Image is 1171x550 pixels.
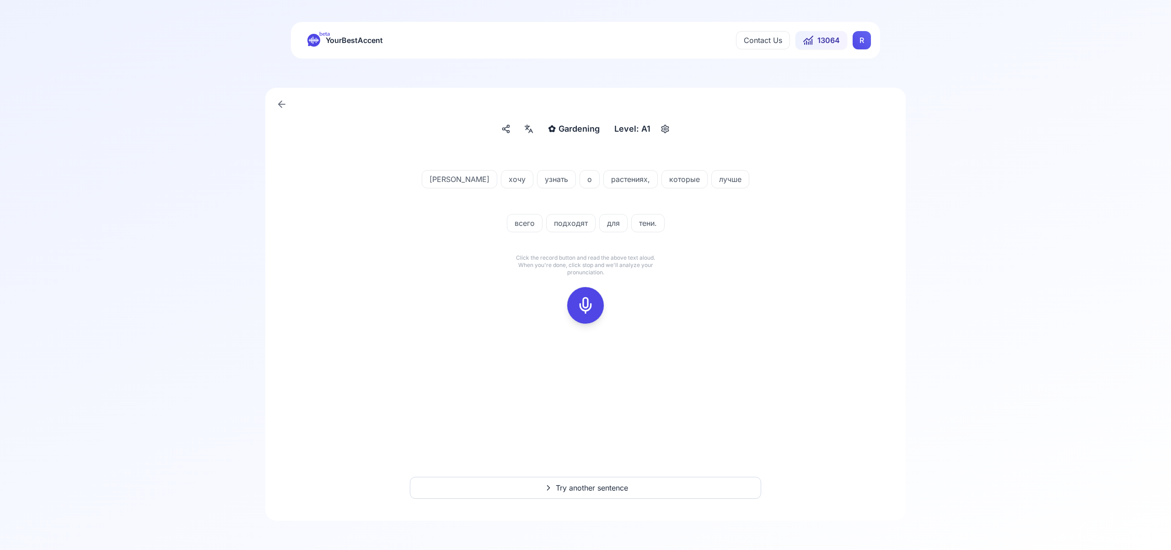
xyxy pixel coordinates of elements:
[422,174,497,185] span: [PERSON_NAME]
[853,31,871,49] button: RR
[604,174,657,185] span: растениях,
[736,31,790,49] button: Contact Us
[422,170,497,188] button: [PERSON_NAME]
[795,31,847,49] button: 13064
[599,214,628,232] button: для
[559,123,600,135] span: Gardening
[611,121,672,137] button: Level: A1
[580,170,600,188] button: о
[712,174,749,185] span: лучше
[501,170,533,188] button: хочу
[326,34,383,47] span: YourBestAccent
[711,170,749,188] button: лучше
[632,218,664,229] span: тени.
[300,34,390,47] a: betaYourBestAccent
[544,121,603,137] button: ✿Gardening
[546,214,596,232] button: подходят
[853,31,871,49] div: R
[662,174,707,185] span: которые
[600,218,627,229] span: для
[410,477,761,499] button: Try another sentence
[580,174,599,185] span: о
[547,218,595,229] span: подходят
[501,174,533,185] span: хочу
[319,30,330,37] span: beta
[817,35,840,46] span: 13064
[512,254,659,276] p: Click the record button and read the above text aloud. When you're done, click stop and we'll ana...
[537,170,576,188] button: узнать
[556,482,628,493] span: Try another sentence
[537,174,575,185] span: узнать
[603,170,658,188] button: растениях,
[507,214,543,232] button: всего
[631,214,665,232] button: тени.
[507,218,542,229] span: всего
[661,170,708,188] button: которые
[548,123,556,135] span: ✿
[611,121,654,137] div: Level: A1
